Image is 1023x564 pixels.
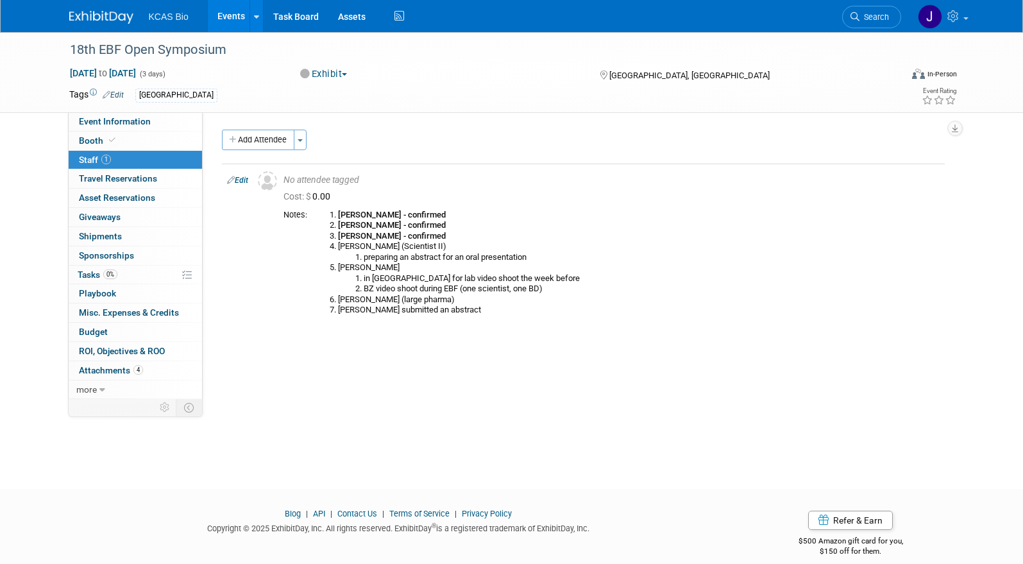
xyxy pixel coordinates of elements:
[101,155,111,164] span: 1
[912,69,925,79] img: Format-Inperson.png
[149,12,189,22] span: KCAS Bio
[69,189,202,207] a: Asset Reservations
[154,399,176,416] td: Personalize Event Tab Strip
[76,384,97,395] span: more
[69,169,202,188] a: Travel Reservations
[227,176,248,185] a: Edit
[452,509,460,518] span: |
[69,11,133,24] img: ExhibitDay
[747,546,954,557] div: $150 off for them.
[69,246,202,265] a: Sponsorships
[69,520,729,534] div: Copyright © 2025 ExhibitDay, Inc. All rights reserved. ExhibitDay is a registered trademark of Ex...
[922,88,956,94] div: Event Rating
[69,284,202,303] a: Playbook
[338,231,446,241] b: [PERSON_NAME] - confirmed
[97,68,109,78] span: to
[69,323,202,341] a: Budget
[364,284,940,295] li: BZ video shoot during EBF (one scientist, one BD)
[918,4,942,29] img: Jason Hannah
[338,210,446,219] b: [PERSON_NAME] - confirmed
[69,342,202,361] a: ROI, Objectives & ROO
[432,522,436,529] sup: ®
[609,71,770,80] span: [GEOGRAPHIC_DATA], [GEOGRAPHIC_DATA]
[296,67,352,81] button: Exhibit
[69,88,124,103] td: Tags
[337,509,377,518] a: Contact Us
[69,208,202,226] a: Giveaways
[927,69,957,79] div: In-Person
[79,288,116,298] span: Playbook
[69,227,202,246] a: Shipments
[69,151,202,169] a: Staff1
[285,509,301,518] a: Blog
[69,266,202,284] a: Tasks0%
[133,365,143,375] span: 4
[338,295,940,305] li: [PERSON_NAME] (large pharma)
[79,327,108,337] span: Budget
[135,89,217,102] div: [GEOGRAPHIC_DATA]
[258,171,277,191] img: Unassigned-User-Icon.png
[79,365,143,375] span: Attachments
[79,212,121,222] span: Giveaways
[283,210,307,220] div: Notes:
[79,173,157,184] span: Travel Reservations
[462,509,512,518] a: Privacy Policy
[364,252,940,263] li: preparing an abstract for an oral presentation
[338,262,940,295] li: [PERSON_NAME]
[283,191,312,201] span: Cost: $
[338,305,940,316] li: [PERSON_NAME] submitted an abstract
[103,90,124,99] a: Edit
[327,509,335,518] span: |
[176,399,202,416] td: Toggle Event Tabs
[69,380,202,399] a: more
[842,6,901,28] a: Search
[825,67,958,86] div: Event Format
[79,346,165,356] span: ROI, Objectives & ROO
[69,303,202,322] a: Misc. Expenses & Credits
[389,509,450,518] a: Terms of Service
[303,509,311,518] span: |
[79,307,179,318] span: Misc. Expenses & Credits
[79,231,122,241] span: Shipments
[69,132,202,150] a: Booth
[69,112,202,131] a: Event Information
[78,269,117,280] span: Tasks
[808,511,893,530] a: Refer & Earn
[283,175,940,186] div: No attendee tagged
[109,137,115,144] i: Booth reservation complete
[364,273,940,284] li: in [GEOGRAPHIC_DATA] for lab video shoot the week before
[313,509,325,518] a: API
[139,70,165,78] span: (3 days)
[69,67,137,79] span: [DATE] [DATE]
[79,155,111,165] span: Staff
[222,130,294,150] button: Add Attendee
[859,12,889,22] span: Search
[379,509,387,518] span: |
[79,116,151,126] span: Event Information
[103,269,117,279] span: 0%
[69,361,202,380] a: Attachments4
[79,135,118,146] span: Booth
[65,38,882,62] div: 18th EBF Open Symposium
[338,241,940,262] li: [PERSON_NAME] (Scientist II)
[79,192,155,203] span: Asset Reservations
[283,191,335,201] span: 0.00
[79,250,134,261] span: Sponsorships
[747,527,954,557] div: $500 Amazon gift card for you,
[338,220,446,230] b: [PERSON_NAME] - confirmed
